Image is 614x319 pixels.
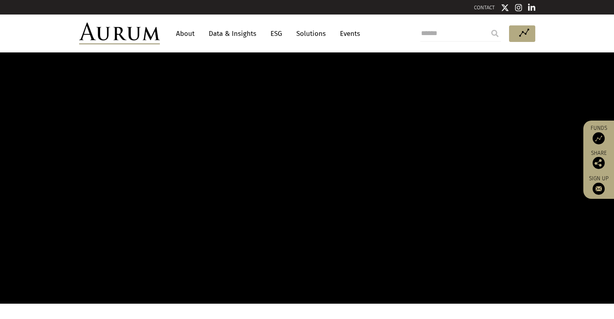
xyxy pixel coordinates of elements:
[587,175,610,195] a: Sign up
[587,150,610,169] div: Share
[528,4,535,12] img: Linkedin icon
[501,4,509,12] img: Twitter icon
[205,26,260,41] a: Data & Insights
[79,23,160,44] img: Aurum
[292,26,330,41] a: Solutions
[593,183,605,195] img: Sign up to our newsletter
[515,4,522,12] img: Instagram icon
[266,26,286,41] a: ESG
[487,25,503,42] input: Submit
[336,26,360,41] a: Events
[172,26,199,41] a: About
[474,4,495,10] a: CONTACT
[593,157,605,169] img: Share this post
[593,132,605,144] img: Access Funds
[587,125,610,144] a: Funds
